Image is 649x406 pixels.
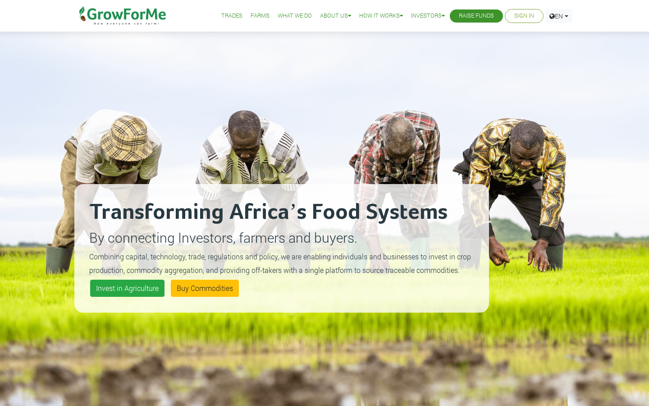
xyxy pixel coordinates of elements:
a: Invest in Agriculture [90,280,165,297]
a: Raise Funds [459,11,494,21]
a: EN [545,9,572,23]
p: By connecting Investors, farmers and buyers. [89,227,474,248]
a: Farms [251,11,270,21]
a: Buy Commodities [171,280,239,297]
a: Sign In [514,11,534,21]
small: Combining capital, technology, trade, regulations and policy, we are enabling individuals and bus... [89,252,471,275]
a: About Us [320,11,351,21]
a: Investors [411,11,445,21]
a: How it Works [359,11,403,21]
a: What We Do [278,11,312,21]
h2: Transforming Africa’s Food Systems [89,199,474,226]
a: Trades [221,11,242,21]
